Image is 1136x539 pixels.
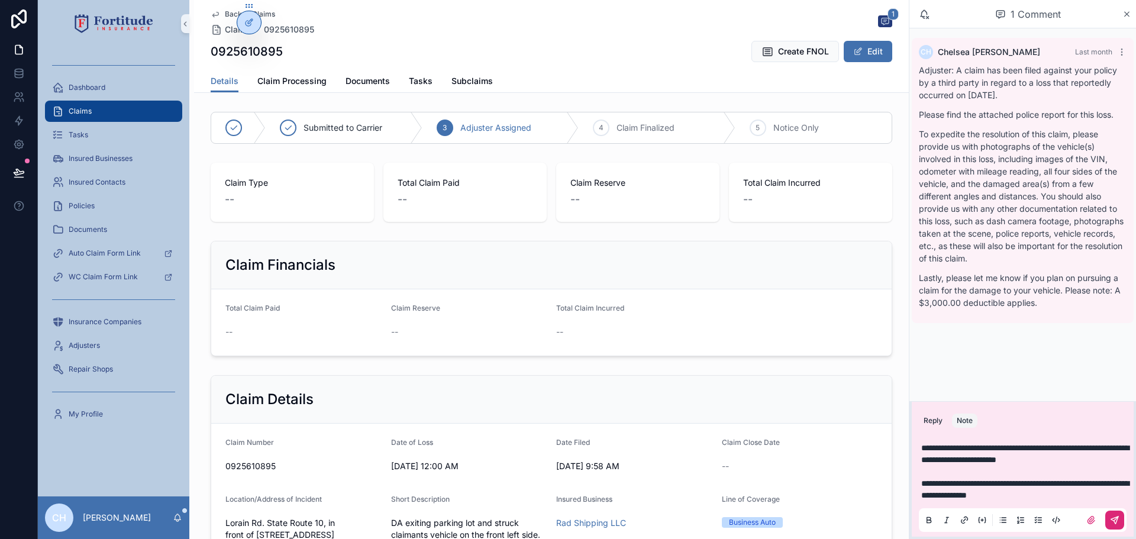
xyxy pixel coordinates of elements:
span: Tasks [409,75,433,87]
a: Policies [45,195,182,217]
span: -- [398,191,407,208]
p: Please find the attached police report for this loss. [919,108,1127,121]
span: 4 [599,123,603,133]
span: Total Claim Paid [225,304,280,312]
span: Claim Number [225,438,274,447]
a: Insured Contacts [45,172,182,193]
span: My Profile [69,409,103,419]
p: To expedite the resolution of this claim, please provide us with photographs of the vehicle(s) in... [919,128,1127,264]
span: Details [211,75,238,87]
img: App logo [75,14,153,33]
p: Lastly, please let me know if you plan on pursuing a claim for the damage to your vehicle. Please... [919,272,1127,309]
a: Documents [45,219,182,240]
span: Policies [69,201,95,211]
span: Documents [346,75,390,87]
a: Auto Claim Form Link [45,243,182,264]
button: 1 [878,15,892,30]
span: 1 Comment [1011,7,1061,21]
span: Insured Contacts [69,177,125,187]
span: -- [225,326,233,338]
span: Dashboard [69,83,105,92]
span: [DATE] 12:00 AM [391,460,547,472]
a: Claim Processing [257,70,327,94]
a: Adjusters [45,335,182,356]
span: Create FNOL [778,46,829,57]
span: Claim Reserve [391,304,440,312]
span: Date of Loss [391,438,433,447]
p: [PERSON_NAME] [83,512,151,524]
h2: Claim Details [225,390,314,409]
span: CH [921,47,931,57]
span: Claims [69,106,92,116]
button: Note [952,414,977,428]
a: Rad Shipping LLC [556,517,626,529]
span: Tasks [69,130,88,140]
span: Documents [69,225,107,234]
p: Adjuster: A claim has been filed against your policy by a third party in regard to a loss that re... [919,64,1127,101]
span: Claim Processing [257,75,327,87]
span: Claim Reserve [570,177,705,189]
span: Short Description [391,495,450,504]
span: Claim Type [225,177,360,189]
span: 5 [756,123,760,133]
span: Last month [1075,47,1112,56]
a: Tasks [409,70,433,94]
h1: 0925610895 [211,43,283,60]
span: Adjusters [69,341,100,350]
h2: Claim Financials [225,256,335,275]
div: Note [957,416,973,425]
span: Submitted to Carrier [304,122,382,134]
span: Claim Finalized [617,122,674,134]
a: My Profile [45,404,182,425]
div: Business Auto [729,517,776,528]
span: 0925610895 [225,460,382,472]
a: Insurance Companies [45,311,182,333]
button: Reply [919,414,947,428]
span: Insured Businesses [69,154,133,163]
span: -- [570,191,580,208]
a: Back to Claims [211,9,275,19]
span: Total Claim Incurred [743,177,878,189]
span: -- [391,326,398,338]
button: Edit [844,41,892,62]
span: [DATE] 9:58 AM [556,460,712,472]
span: -- [743,191,753,208]
span: Location/Address of Incident [225,495,322,504]
span: Date Filed [556,438,590,447]
button: Create FNOL [751,41,839,62]
span: Total Claim Paid [398,177,532,189]
span: Claims [225,24,252,35]
span: Adjuster Assigned [460,122,531,134]
a: Dashboard [45,77,182,98]
a: 0925610895 [264,24,314,35]
span: Chelsea [PERSON_NAME] [938,46,1040,58]
div: scrollable content [38,47,189,440]
a: Documents [346,70,390,94]
span: -- [556,326,563,338]
span: Notice Only [773,122,819,134]
span: Repair Shops [69,364,113,374]
a: Claims [45,101,182,122]
span: Total Claim Incurred [556,304,624,312]
span: Subclaims [451,75,493,87]
a: Details [211,70,238,93]
a: Subclaims [451,70,493,94]
span: Insurance Companies [69,317,141,327]
span: -- [225,191,234,208]
span: Insured Business [556,495,612,504]
span: Claim Close Date [722,438,780,447]
a: Tasks [45,124,182,146]
span: 3 [443,123,447,133]
span: CH [52,511,66,525]
a: Claims [211,24,252,35]
span: Auto Claim Form Link [69,248,141,258]
span: Line of Coverage [722,495,780,504]
span: WC Claim Form Link [69,272,138,282]
span: -- [722,460,729,472]
a: WC Claim Form Link [45,266,182,288]
a: Repair Shops [45,359,182,380]
span: 1 [887,8,899,20]
a: Insured Businesses [45,148,182,169]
